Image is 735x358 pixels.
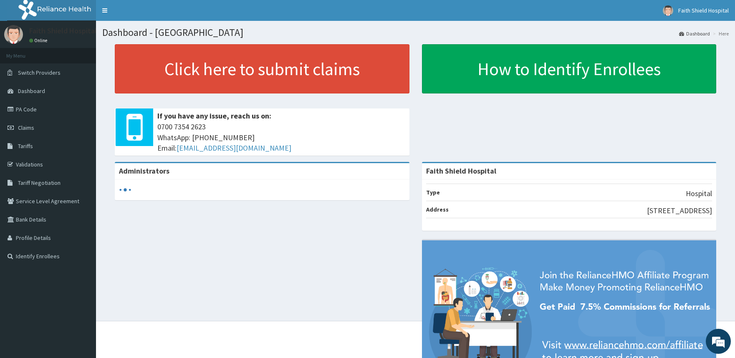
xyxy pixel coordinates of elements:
[663,5,673,16] img: User Image
[647,205,712,216] p: [STREET_ADDRESS]
[157,121,405,154] span: 0700 7354 2623 WhatsApp: [PHONE_NUMBER] Email:
[18,179,61,187] span: Tariff Negotiation
[18,69,61,76] span: Switch Providers
[426,166,496,176] strong: Faith Shield Hospital
[29,38,49,43] a: Online
[711,30,729,37] li: Here
[115,44,409,93] a: Click here to submit claims
[102,27,729,38] h1: Dashboard - [GEOGRAPHIC_DATA]
[426,189,440,196] b: Type
[426,206,449,213] b: Address
[29,27,97,35] p: Faith Shield Hospital
[679,30,710,37] a: Dashboard
[18,87,45,95] span: Dashboard
[119,166,169,176] b: Administrators
[177,143,291,153] a: [EMAIL_ADDRESS][DOMAIN_NAME]
[157,111,271,121] b: If you have any issue, reach us on:
[119,184,131,196] svg: audio-loading
[18,124,34,131] span: Claims
[422,44,717,93] a: How to Identify Enrollees
[678,7,729,14] span: Faith Shield Hospital
[686,188,712,199] p: Hospital
[18,142,33,150] span: Tariffs
[4,25,23,44] img: User Image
